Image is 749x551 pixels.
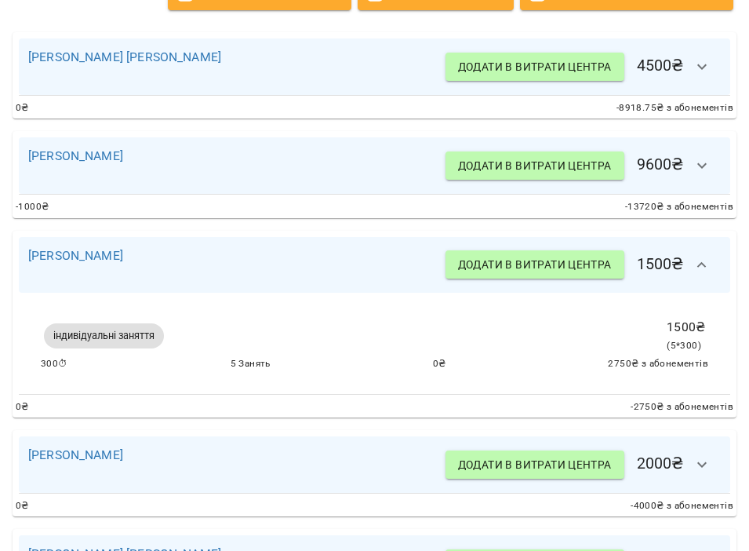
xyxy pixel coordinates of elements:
[16,400,29,415] span: 0 ₴
[445,147,721,184] h6: 9600 ₴
[445,53,624,81] button: Додати в витрати центра
[445,446,721,483] h6: 2000 ₴
[44,329,164,343] span: індивідуальні заняття
[458,255,612,274] span: Додати в витрати центра
[445,250,624,279] button: Додати в витрати центра
[667,318,705,337] p: 1500 ₴
[231,356,271,372] span: 5 Занять
[16,199,49,215] span: -1000 ₴
[458,57,612,76] span: Додати в витрати центра
[445,246,721,284] h6: 1500 ₴
[433,356,446,372] span: 0 ₴
[445,151,624,180] button: Додати в витрати центра
[28,447,123,462] a: [PERSON_NAME]
[458,156,612,175] span: Додати в витрати центра
[16,498,29,514] span: 0 ₴
[631,498,733,514] span: -4000 ₴ з абонементів
[616,100,733,116] span: -8918.75 ₴ з абонементів
[667,340,701,351] span: ( 5 * 300 )
[445,48,721,86] h6: 4500 ₴
[631,400,733,415] span: -2750 ₴ з абонементів
[458,455,612,474] span: Додати в витрати центра
[608,356,708,372] span: 2750 ₴ з абонементів
[28,49,221,64] a: [PERSON_NAME] [PERSON_NAME]
[28,148,123,163] a: [PERSON_NAME]
[28,248,123,263] a: [PERSON_NAME]
[41,356,68,372] span: 300 ⏱
[445,451,624,479] button: Додати в витрати центра
[625,199,733,215] span: -13720 ₴ з абонементів
[16,100,29,116] span: 0 ₴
